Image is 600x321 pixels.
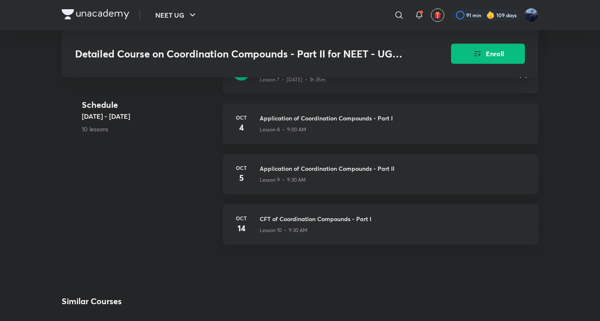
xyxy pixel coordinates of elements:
[62,295,122,308] h2: Similar Courses
[431,8,444,22] button: avatar
[75,48,404,60] h3: Detailed Course on Coordination Compounds - Part II for NEET - UG 2026
[260,126,306,133] p: Lesson 8 • 9:00 AM
[524,8,538,22] img: Kushagra Singh
[223,154,538,204] a: Oct5Application of Coordination Compounds - Part IILesson 9 • 9:30 AM
[233,121,250,134] h4: 4
[82,99,216,111] h4: Schedule
[150,7,203,23] button: NEET UG
[434,11,441,19] img: avatar
[82,111,216,121] h5: [DATE] - [DATE]
[486,11,495,19] img: streak
[223,104,538,154] a: Oct4Application of Coordination Compounds - Part ILesson 8 • 9:00 AM
[82,125,216,133] p: 10 lessons
[62,9,129,21] a: Company Logo
[223,54,538,104] a: Isomerism - Part IIILesson 7 • [DATE] • 1h 35m
[233,164,250,172] h6: Oct
[233,172,250,184] h4: 5
[260,76,326,84] p: Lesson 7 • [DATE] • 1h 35m
[260,227,308,234] p: Lesson 10 • 9:30 AM
[233,114,250,121] h6: Oct
[233,214,250,222] h6: Oct
[223,204,538,255] a: Oct14CFT of Coordination Compounds - Part ILesson 10 • 9:30 AM
[260,164,528,173] h3: Application of Coordination Compounds - Part II
[233,222,250,235] h4: 14
[260,176,306,184] p: Lesson 9 • 9:30 AM
[260,114,528,123] h3: Application of Coordination Compounds - Part I
[260,214,528,223] h3: CFT of Coordination Compounds - Part I
[62,9,129,19] img: Company Logo
[451,44,525,64] button: Enroll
